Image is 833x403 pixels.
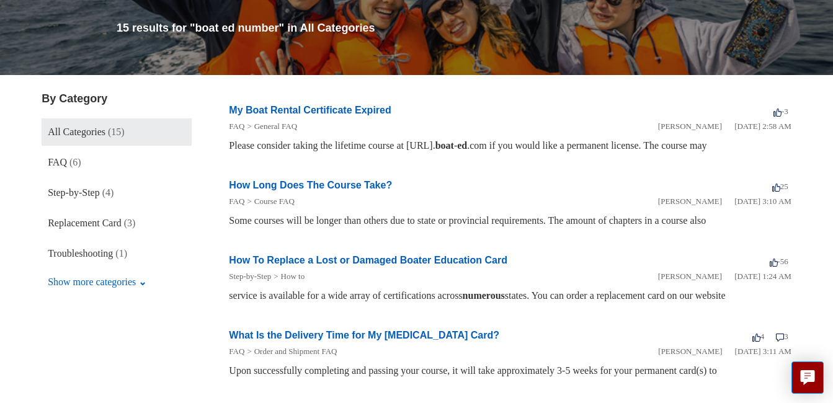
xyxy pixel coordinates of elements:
[770,257,788,266] span: -56
[773,107,788,116] span: -3
[42,149,192,176] a: FAQ (6)
[69,157,81,167] span: (6)
[42,210,192,237] a: Replacement Card (3)
[244,120,297,133] li: General FAQ
[229,288,791,303] div: service is available for a wide array of certifications across states. You can order a replacemen...
[229,138,791,153] div: Please consider taking the lifetime course at [URL]. - .com if you would like a permanent license...
[42,91,192,107] h3: By Category
[229,105,391,115] a: My Boat Rental Certificate Expired
[229,255,507,265] a: How To Replace a Lost or Damaged Boater Education Card
[48,126,105,137] span: All Categories
[229,363,791,378] div: Upon successfully completing and passing your course, it will take approximately 3-5 weeks for yo...
[772,182,788,191] span: 25
[658,195,722,208] li: [PERSON_NAME]
[254,197,295,206] a: Course FAQ
[776,332,788,341] span: 3
[229,122,244,131] a: FAQ
[281,272,305,281] a: How to
[435,140,454,151] em: boat
[117,20,791,37] h1: 15 results for "boat ed number" in All Categories
[658,345,722,358] li: [PERSON_NAME]
[229,270,271,283] li: Step-by-Step
[735,347,791,356] time: 03/14/2022, 03:11
[115,248,127,259] span: (1)
[42,179,192,206] a: Step-by-Step (4)
[734,272,791,281] time: 03/11/2022, 01:24
[791,361,824,394] button: Live chat
[42,270,153,294] button: Show more categories
[271,270,305,283] li: How to
[229,180,392,190] a: How Long Does The Course Take?
[457,140,467,151] em: ed
[752,332,765,341] span: 4
[108,126,125,137] span: (15)
[229,120,244,133] li: FAQ
[229,195,244,208] li: FAQ
[48,248,113,259] span: Troubleshooting
[254,347,337,356] a: Order and Shipment FAQ
[42,240,192,267] a: Troubleshooting (1)
[48,157,67,167] span: FAQ
[102,187,114,198] span: (4)
[254,122,297,131] a: General FAQ
[658,120,722,133] li: [PERSON_NAME]
[48,187,100,198] span: Step-by-Step
[229,213,791,228] div: Some courses will be longer than others due to state or provincial requirements. The amount of ch...
[48,218,122,228] span: Replacement Card
[42,118,192,146] a: All Categories (15)
[244,345,337,358] li: Order and Shipment FAQ
[658,270,722,283] li: [PERSON_NAME]
[734,122,791,131] time: 03/16/2022, 02:58
[229,272,271,281] a: Step-by-Step
[229,347,244,356] a: FAQ
[734,197,791,206] time: 03/14/2022, 03:10
[244,195,294,208] li: Course FAQ
[229,330,499,340] a: What Is the Delivery Time for My [MEDICAL_DATA] Card?
[229,197,244,206] a: FAQ
[124,218,136,228] span: (3)
[463,290,505,301] em: numerous
[229,345,244,358] li: FAQ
